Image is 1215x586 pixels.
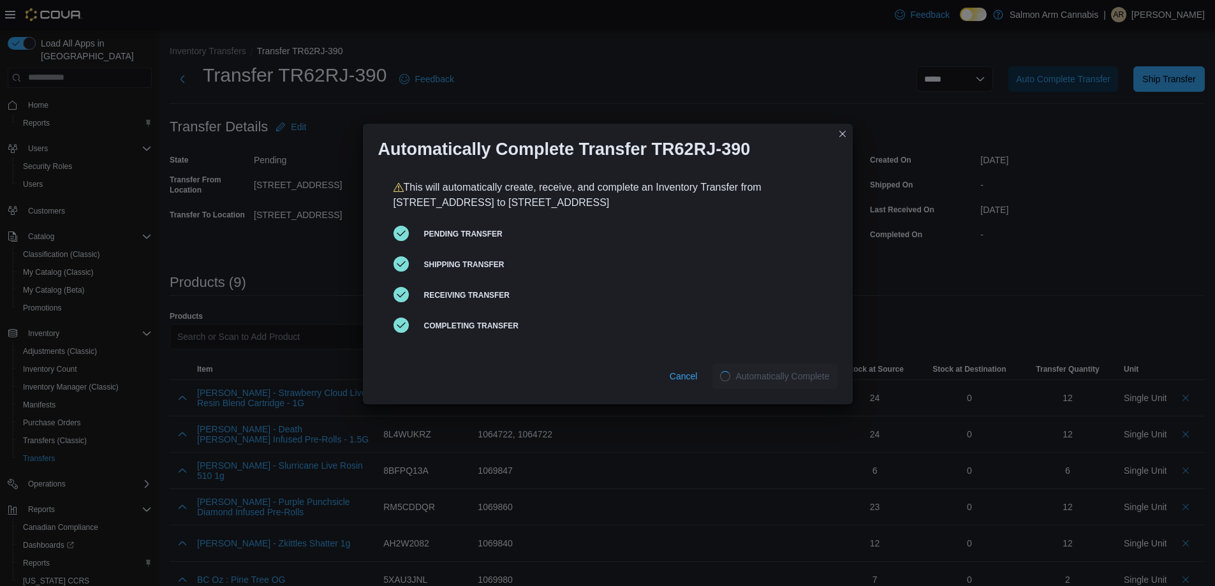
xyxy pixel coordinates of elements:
span: Cancel [670,370,698,383]
span: Automatically Complete [735,370,829,383]
h6: Completing Transfer [424,321,822,331]
p: This will automatically create, receive, and complete an Inventory Transfer from [STREET_ADDRESS]... [394,180,822,210]
button: Cancel [665,363,703,389]
span: Loading [718,369,732,383]
h6: Shipping Transfer [424,260,822,270]
h6: Receiving Transfer [424,290,822,300]
button: Closes this modal window [835,126,850,142]
button: LoadingAutomatically Complete [712,363,837,389]
h6: Pending Transfer [424,229,822,239]
h1: Automatically Complete Transfer TR62RJ-390 [378,139,751,159]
